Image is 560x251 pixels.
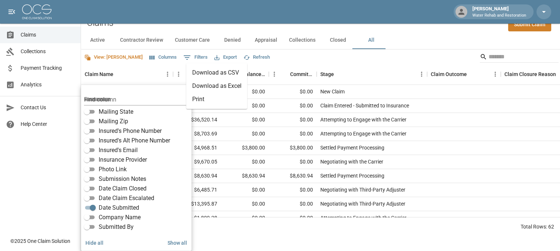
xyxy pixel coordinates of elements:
[81,85,191,251] div: Select columns
[521,223,554,230] div: Total Rows: 62
[113,69,124,79] button: Sort
[173,211,221,225] div: $1,809.28
[221,127,269,141] div: $0.00
[242,64,265,85] div: Balance Due
[221,64,269,85] div: Balance Due
[320,116,406,123] div: Attempting to Engage with the Carrier
[182,52,209,63] button: Show filters
[269,155,317,169] div: $0.00
[320,158,383,165] div: Negotiating with the Carrier
[269,169,317,183] div: $8,630.94
[21,48,75,55] span: Collections
[221,141,269,155] div: $3,800.00
[99,117,128,126] span: Mailing Zip
[99,223,134,231] span: Submitted By
[99,184,147,193] span: Date Claim Closed
[269,183,317,197] div: $0.00
[221,183,269,197] div: $0.00
[81,64,173,85] div: Claim Name
[320,102,409,109] div: Claim Entered - Submitted to Insurance
[427,64,501,85] div: Claim Outcome
[269,211,317,225] div: $0.00
[82,52,145,63] button: View: [PERSON_NAME]
[269,113,317,127] div: $0.00
[508,18,551,31] a: Submit Claim
[22,4,52,19] img: ocs-logo-white-transparent.png
[99,107,133,116] span: Mailing State
[431,64,467,85] div: Claim Outcome
[173,183,221,197] div: $6,485.71
[221,211,269,225] div: $0.00
[173,127,221,141] div: $8,703.69
[249,31,283,49] button: Appraisal
[186,63,247,109] ul: Export
[99,127,162,135] span: Insured's Phone Number
[99,165,127,174] span: Photo Link
[321,31,355,49] button: Closed
[81,31,560,49] div: dynamic tabs
[162,69,173,80] button: Menu
[334,69,344,79] button: Sort
[221,113,269,127] div: $0.00
[165,236,190,250] button: Show all
[173,69,184,80] button: Menu
[290,64,313,85] div: Committed Amount
[99,203,139,212] span: Date Submitted
[21,64,75,72] span: Payment Tracking
[320,186,405,193] div: Negotiating with Third-Party Adjuster
[320,130,406,137] div: Attempting to Engage with the Carrier
[480,51,559,64] div: Search
[320,200,405,207] div: Negotiating with Third-Party Adjuster
[99,136,170,145] span: Insured's Alt Phone Number
[114,31,169,49] button: Contractor Review
[21,104,75,111] span: Contact Us
[173,197,221,211] div: $13,395.87
[85,64,113,85] div: Claim Name
[186,93,247,106] li: Print
[99,146,138,155] span: Insured's Email
[99,213,141,222] span: Company Name
[280,69,290,79] button: Sort
[320,214,406,221] div: Attempting to Engage with the Carrier
[355,31,388,49] button: All
[216,31,249,49] button: Denied
[416,69,427,80] button: Menu
[99,155,147,164] span: Insurance Provider
[242,52,272,63] button: Refresh
[269,127,317,141] div: $0.00
[469,5,529,18] div: [PERSON_NAME]
[212,52,239,63] button: Export
[269,64,317,85] div: Committed Amount
[221,197,269,211] div: $0.00
[173,155,221,169] div: $9,670.05
[320,172,384,179] div: Settled Payment Processing
[81,31,114,49] button: Active
[221,155,269,169] div: $0.00
[21,120,75,128] span: Help Center
[99,175,146,183] span: Submission Notes
[504,64,556,85] div: Claim Closure Reason
[173,169,221,183] div: $8,630.94
[269,85,317,99] div: $0.00
[186,79,247,93] li: Download as Excel
[21,31,75,39] span: Claims
[82,236,106,250] button: Hide all
[21,81,75,89] span: Analytics
[269,69,280,80] button: Menu
[4,4,19,19] button: open drawer
[320,64,334,85] div: Stage
[269,99,317,113] div: $0.00
[186,66,247,79] li: Download as CSV
[320,144,384,151] div: Settled Payment Processing
[173,113,221,127] div: $36,520.14
[221,169,269,183] div: $8,630.94
[169,31,216,49] button: Customer Care
[320,88,345,95] div: New Claim
[467,69,477,79] button: Sort
[173,141,221,155] div: $4,968.51
[317,64,427,85] div: Stage
[269,197,317,211] div: $0.00
[269,141,317,155] div: $3,800.00
[490,69,501,80] button: Menu
[148,52,179,63] button: Select columns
